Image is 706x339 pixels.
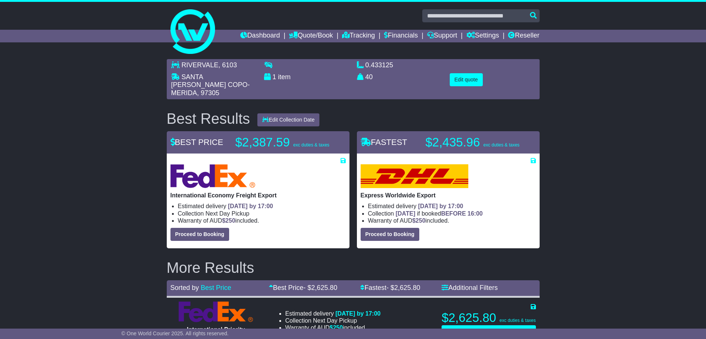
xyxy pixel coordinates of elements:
span: $ [222,217,235,224]
a: Tracking [342,30,375,42]
li: Collection [178,210,346,217]
span: [DATE] by 17:00 [228,203,273,209]
li: Estimated delivery [368,203,536,210]
a: Best Price [201,284,231,291]
span: [DATE] by 17:00 [335,310,381,317]
p: Express Worldwide Export [361,192,536,199]
button: Edit Collection Date [257,113,319,126]
a: Fastest- $2,625.80 [360,284,420,291]
li: Collection [368,210,536,217]
span: 16:00 [468,210,483,217]
span: [DATE] [396,210,415,217]
p: $2,387.59 [235,135,329,150]
span: 250 [333,325,343,331]
span: Next Day Pickup [313,317,357,324]
a: Financials [384,30,418,42]
li: Warranty of AUD included. [368,217,536,224]
a: Quote/Book [289,30,333,42]
span: if booked [396,210,482,217]
span: RIVERVALE [182,61,218,69]
span: exc duties & taxes [500,318,536,323]
span: SANTA [PERSON_NAME] COPO-MERIDA [171,73,250,97]
h2: More Results [167,259,540,276]
span: Sorted by [170,284,199,291]
p: $2,625.80 [442,310,536,325]
span: exc duties & taxes [293,142,329,148]
button: Proceed to Booking [442,325,536,338]
div: Best Results [163,110,254,127]
img: FedEx Express: International Economy Freight Export [170,164,256,188]
span: - $ [387,284,420,291]
span: $ [330,325,343,331]
span: © One World Courier 2025. All rights reserved. [121,330,229,336]
a: Settings [466,30,499,42]
span: [DATE] by 17:00 [418,203,463,209]
span: , 6103 [218,61,237,69]
span: FASTEST [361,138,407,147]
span: 1 [273,73,276,81]
span: 2,625.80 [394,284,420,291]
span: $ [412,217,426,224]
span: item [278,73,291,81]
span: BEST PRICE [170,138,223,147]
span: 2,625.80 [311,284,337,291]
img: FedEx Express: International Priority Freight Export [179,301,253,322]
a: Support [427,30,457,42]
a: Reseller [508,30,539,42]
span: 250 [416,217,426,224]
span: - $ [303,284,337,291]
span: 250 [225,217,235,224]
li: Warranty of AUD included. [178,217,346,224]
p: $2,435.96 [426,135,520,150]
span: 40 [365,73,373,81]
p: International Economy Freight Export [170,192,346,199]
button: Edit quote [450,73,483,86]
a: Dashboard [240,30,280,42]
a: Additional Filters [442,284,498,291]
li: Collection [285,317,381,324]
li: Warranty of AUD included. [285,324,381,331]
li: Estimated delivery [178,203,346,210]
span: 0.433125 [365,61,393,69]
span: , 97305 [197,89,219,97]
span: Next Day Pickup [205,210,249,217]
li: Estimated delivery [285,310,381,317]
span: exc duties & taxes [483,142,519,148]
img: DHL: Express Worldwide Export [361,164,468,188]
a: Best Price- $2,625.80 [269,284,337,291]
button: Proceed to Booking [361,228,419,241]
button: Proceed to Booking [170,228,229,241]
span: BEFORE [441,210,466,217]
